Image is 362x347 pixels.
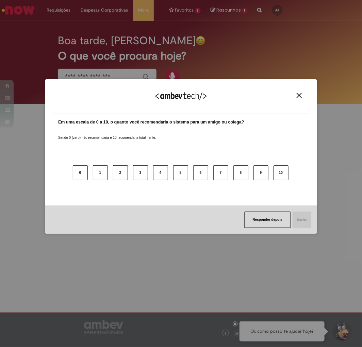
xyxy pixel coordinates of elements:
[133,165,148,180] button: 3
[153,165,168,180] button: 4
[58,127,156,140] label: Sendo 0 (zero) não recomendaria e 10 recomendaria totalmente.
[58,119,244,126] label: Em uma escala de 0 a 10, o quanto você recomendaria o sistema para um amigo ou colega?
[213,165,228,180] button: 7
[233,165,248,180] button: 8
[244,212,291,228] button: Responder depois
[295,93,304,98] button: Close
[193,165,208,180] button: 6
[297,93,302,98] img: Close
[113,165,128,180] button: 2
[253,165,268,180] button: 9
[155,92,207,100] img: Logo Ambevtech
[93,165,108,180] button: 1
[274,165,289,180] button: 10
[73,165,88,180] button: 0
[173,165,188,180] button: 5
